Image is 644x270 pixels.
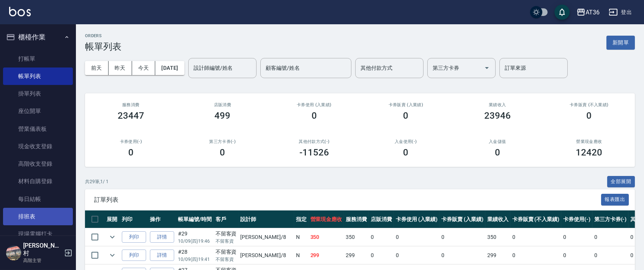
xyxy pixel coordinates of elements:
td: 0 [394,246,440,264]
a: 報表匯出 [601,196,629,203]
a: 打帳單 [3,50,73,67]
h2: 卡券販賣 (入業績) [369,102,443,107]
h3: 帳單列表 [85,41,121,52]
td: 299 [309,246,344,264]
h3: 23946 [484,110,511,121]
h2: 第三方卡券(-) [186,139,260,144]
h3: 0 [586,110,592,121]
button: 今天 [132,61,156,75]
p: 不留客資 [216,256,237,263]
button: AT36 [573,5,603,20]
td: 299 [344,246,369,264]
h2: 店販消費 [186,102,260,107]
a: 排班表 [3,208,73,225]
th: 客戶 [214,210,239,228]
div: 不留客資 [216,230,237,238]
td: 0 [510,246,561,264]
th: 列印 [120,210,148,228]
h3: 0 [312,110,317,121]
a: 座位開單 [3,102,73,120]
h2: 業績收入 [461,102,534,107]
th: 操作 [148,210,176,228]
p: 10/09 (四) 19:41 [178,256,212,263]
a: 掛單列表 [3,85,73,102]
h3: 0 [403,110,408,121]
button: save [554,5,570,20]
button: [DATE] [155,61,184,75]
td: 0 [394,228,440,246]
h5: [PERSON_NAME]村 [23,242,62,257]
td: 299 [485,246,510,264]
a: 詳情 [150,250,174,261]
div: 不留客資 [216,248,237,256]
td: 0 [439,246,485,264]
button: expand row [107,250,118,261]
a: 高階收支登錄 [3,155,73,173]
button: 列印 [122,250,146,261]
a: 現場電腦打卡 [3,225,73,243]
td: [PERSON_NAME] /8 [238,246,294,264]
th: 店販消費 [369,210,394,228]
button: 昨天 [109,61,132,75]
h2: 營業現金應收 [553,139,626,144]
h2: 入金使用(-) [369,139,443,144]
h3: 0 [220,147,225,158]
th: 卡券使用(-) [561,210,592,228]
h2: 入金儲值 [461,139,534,144]
button: 新開單 [606,36,635,50]
button: 列印 [122,231,146,243]
h3: 0 [403,147,408,158]
p: 10/09 (四) 19:46 [178,238,212,245]
button: Open [481,62,493,74]
button: 報表匯出 [601,194,629,206]
td: 0 [369,246,394,264]
td: #28 [176,246,214,264]
a: 材料自購登錄 [3,173,73,190]
td: 0 [592,228,629,246]
button: expand row [107,231,118,243]
p: 不留客資 [216,238,237,245]
td: 0 [510,228,561,246]
td: 0 [439,228,485,246]
h2: 其他付款方式(-) [277,139,351,144]
a: 詳情 [150,231,174,243]
th: 設計師 [238,210,294,228]
h2: 卡券販賣 (不入業績) [553,102,626,107]
h3: -11526 [299,147,329,158]
h2: 卡券使用(-) [94,139,168,144]
th: 卡券使用 (入業績) [394,210,440,228]
td: 0 [369,228,394,246]
th: 卡券販賣 (入業績) [439,210,485,228]
td: 350 [309,228,344,246]
td: 350 [485,228,510,246]
button: 前天 [85,61,109,75]
h3: 服務消費 [94,102,168,107]
td: [PERSON_NAME] /8 [238,228,294,246]
th: 卡券販賣 (不入業績) [510,210,561,228]
h2: 卡券使用 (入業績) [277,102,351,107]
th: 第三方卡券(-) [592,210,629,228]
td: #29 [176,228,214,246]
p: 高階主管 [23,257,62,264]
h3: 499 [214,110,230,121]
p: 共 29 筆, 1 / 1 [85,178,109,185]
th: 營業現金應收 [309,210,344,228]
td: N [294,228,309,246]
h3: 0 [495,147,500,158]
th: 指定 [294,210,309,228]
h3: 0 [128,147,134,158]
th: 展開 [105,210,120,228]
div: AT36 [586,8,600,17]
td: 0 [592,246,629,264]
th: 業績收入 [485,210,510,228]
h2: ORDERS [85,33,121,38]
a: 新開單 [606,39,635,46]
th: 帳單編號/時間 [176,210,214,228]
td: N [294,246,309,264]
a: 每日結帳 [3,190,73,208]
h3: 23447 [118,110,144,121]
th: 服務消費 [344,210,369,228]
td: 350 [344,228,369,246]
img: Person [6,245,21,261]
td: 0 [561,246,592,264]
